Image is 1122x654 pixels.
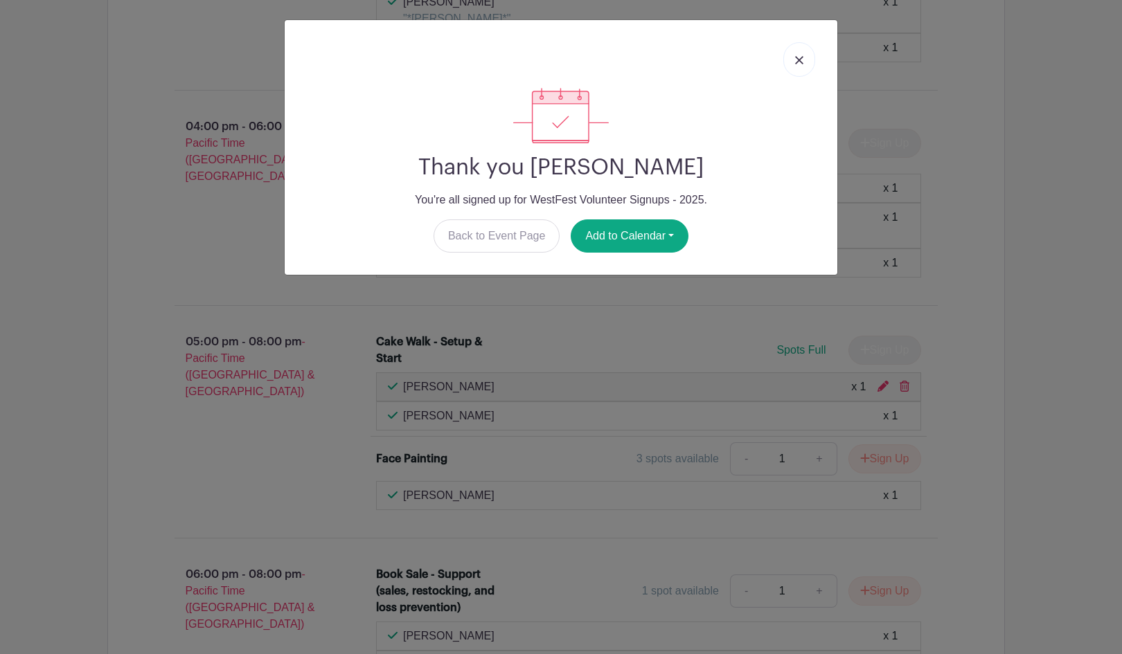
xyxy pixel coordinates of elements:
[296,154,826,181] h2: Thank you [PERSON_NAME]
[571,219,688,253] button: Add to Calendar
[434,219,560,253] a: Back to Event Page
[795,56,803,64] img: close_button-5f87c8562297e5c2d7936805f587ecaba9071eb48480494691a3f1689db116b3.svg
[513,88,609,143] img: signup_complete-c468d5dda3e2740ee63a24cb0ba0d3ce5d8a4ecd24259e683200fb1569d990c8.svg
[296,192,826,208] p: You're all signed up for WestFest Volunteer Signups - 2025.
